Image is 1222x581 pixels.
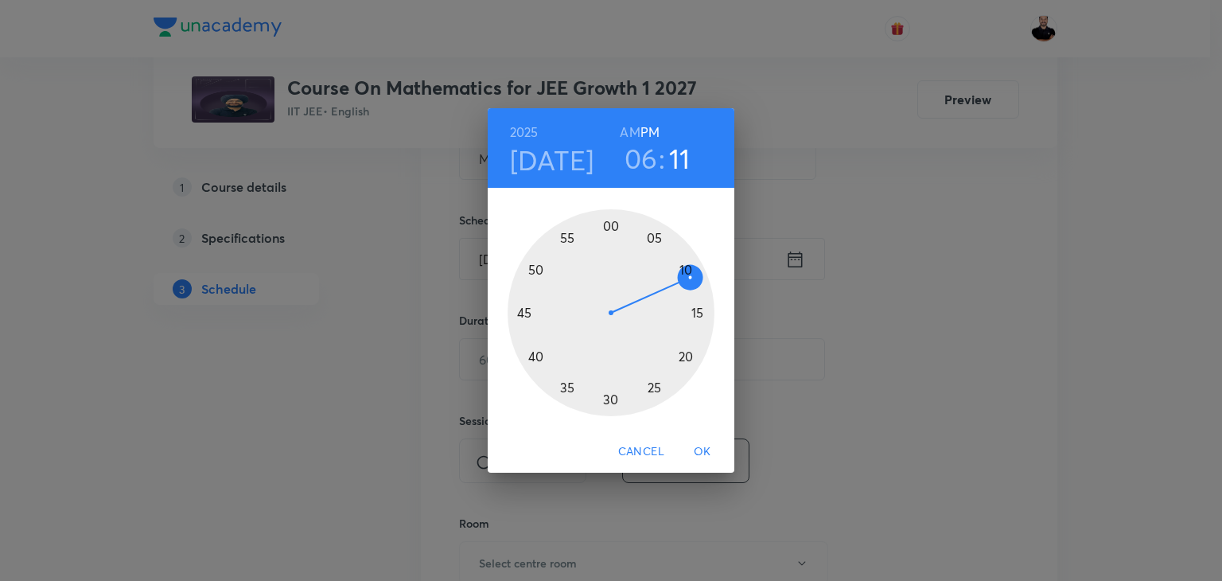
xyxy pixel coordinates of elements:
button: 2025 [510,121,539,143]
h3: : [659,142,665,175]
button: AM [620,121,640,143]
button: Cancel [612,437,671,466]
span: Cancel [618,442,664,462]
button: 11 [669,142,691,175]
button: OK [677,437,728,466]
button: 06 [625,142,658,175]
button: [DATE] [510,143,594,177]
button: PM [640,121,660,143]
span: OK [683,442,722,462]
